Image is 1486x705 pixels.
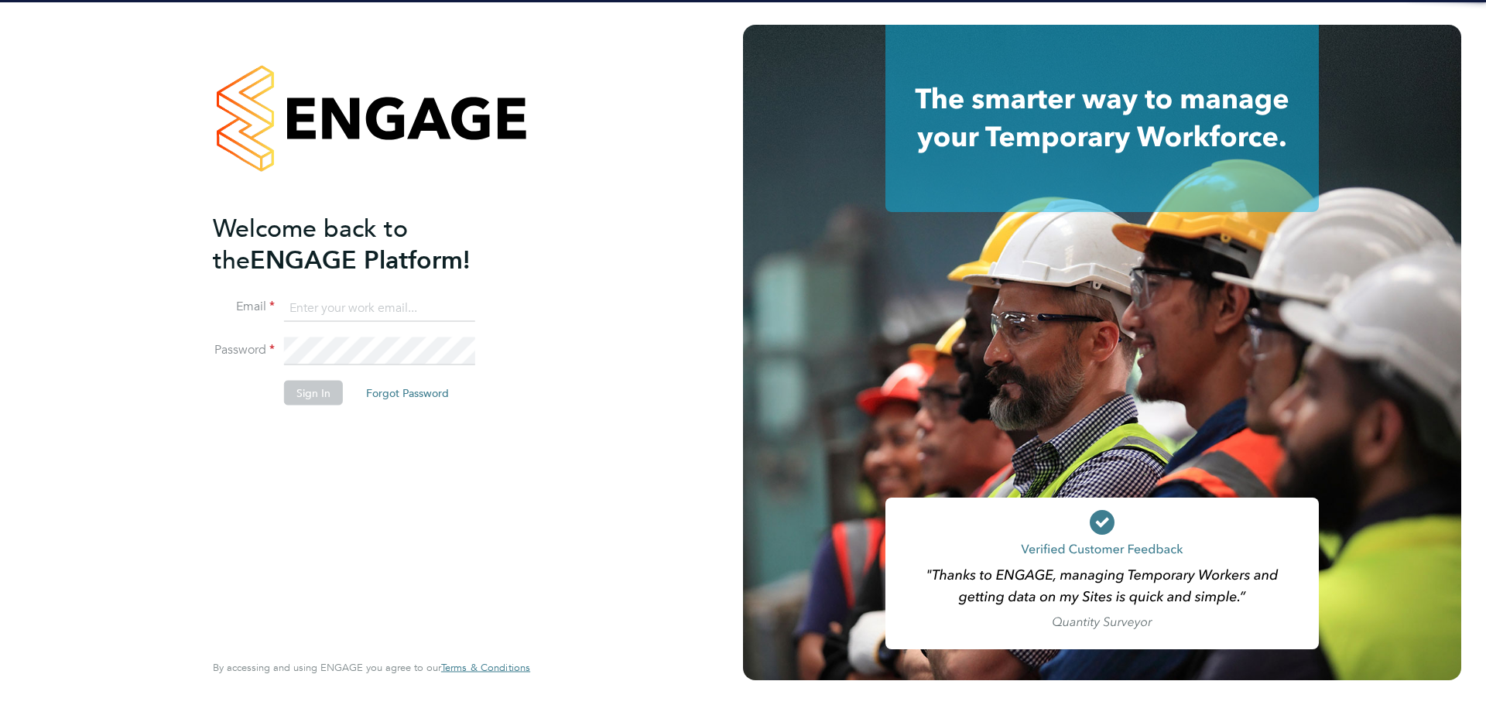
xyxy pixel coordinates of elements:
label: Password [213,342,275,358]
span: By accessing and using ENGAGE you agree to our [213,661,530,674]
button: Forgot Password [354,381,461,406]
span: Terms & Conditions [441,661,530,674]
input: Enter your work email... [284,294,475,322]
a: Terms & Conditions [441,662,530,674]
button: Sign In [284,381,343,406]
label: Email [213,299,275,315]
h2: ENGAGE Platform! [213,212,515,275]
span: Welcome back to the [213,213,408,275]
